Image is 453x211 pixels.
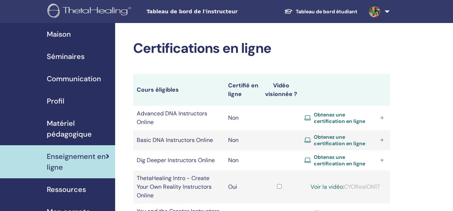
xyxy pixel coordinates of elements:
a: Voir la vidéo: [311,183,344,191]
td: Dig Deeper Instructors Online [133,150,225,170]
span: Communication [47,73,101,84]
a: Obtenez une certification en ligne [304,154,387,167]
span: Maison [47,29,71,40]
span: Tableau de bord de l'instructeur [146,8,254,15]
td: Oui [225,170,259,203]
td: Non [225,106,259,130]
span: Matériel pédagogique [47,118,109,139]
a: Tableau de bord étudiant [278,5,363,18]
span: Obtenez une certification en ligne [314,154,377,167]
th: Vidéo visionnée ? [258,74,300,106]
span: Obtenez une certification en ligne [314,134,377,147]
th: Cours éligibles [133,74,225,106]
span: Ressources [47,184,86,195]
td: Basic DNA Instructors Online [133,130,225,150]
td: Advanced DNA Instructors Online [133,106,225,130]
img: default.jpg [369,6,380,17]
td: ThetaHealing Intro - Create Your Own Reality Instructors Online [133,170,225,203]
a: Obtenez une certification en ligne [304,134,387,147]
img: graduation-cap-white.svg [284,8,293,14]
img: logo.png [47,4,133,20]
td: Non [225,130,259,150]
th: Certifié en ligne [225,74,259,106]
span: Obtenez une certification en ligne [314,111,377,124]
div: CYORealON17 [304,183,387,191]
span: Profil [47,96,64,106]
span: Séminaires [47,51,85,62]
td: Non [225,150,259,170]
a: Obtenez une certification en ligne [304,111,387,124]
span: Enseignement en ligne [47,151,106,173]
h2: Certifications en ligne [133,40,390,57]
